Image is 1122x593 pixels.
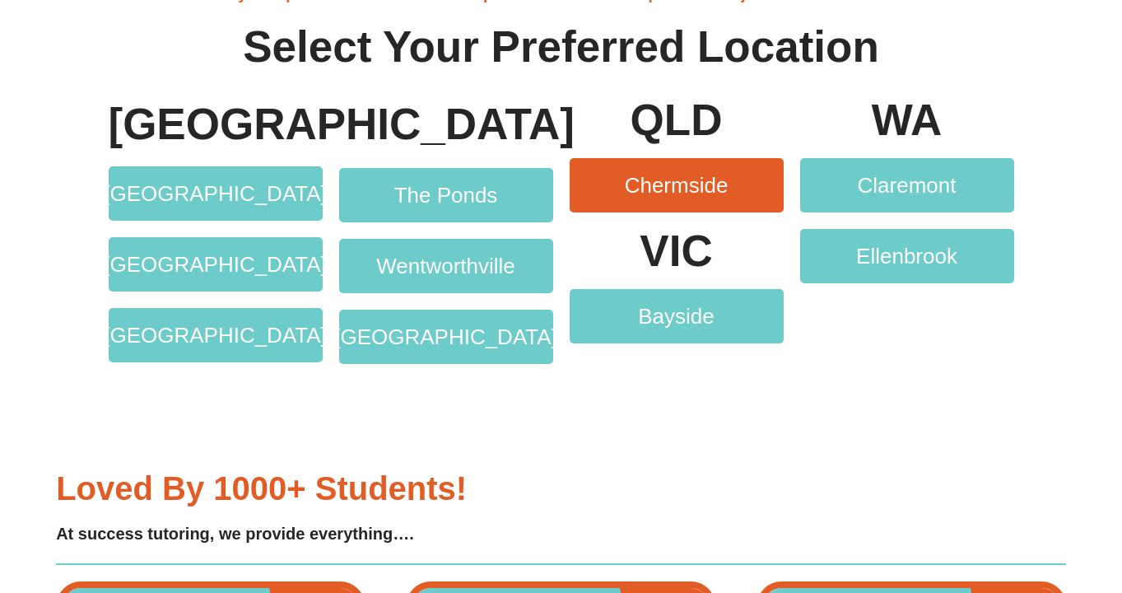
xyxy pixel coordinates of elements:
h3: Loved by 1000+ students! [56,472,548,505]
p: WA [800,98,1014,142]
a: Ellenbrook [800,229,1014,283]
a: The Ponds [339,168,553,222]
a: Bayside [570,289,784,343]
p: VIC [570,229,784,273]
span: The Ponds [394,184,498,206]
span: [GEOGRAPHIC_DATA] [104,325,327,346]
a: [GEOGRAPHIC_DATA] [109,308,323,362]
span: Ellenbrook [856,245,957,267]
h4: [GEOGRAPHIC_DATA] [109,98,323,151]
a: [GEOGRAPHIC_DATA] [339,310,553,364]
span: [GEOGRAPHIC_DATA] [104,254,327,275]
a: Claremont [800,158,1014,212]
span: Wentworthville [376,255,515,277]
h4: At success tutoring, we provide everything…. [56,521,548,547]
span: Claremont [858,175,957,196]
a: Chermside [570,158,784,212]
a: [GEOGRAPHIC_DATA] [109,237,323,292]
a: [GEOGRAPHIC_DATA] [109,166,323,221]
span: [GEOGRAPHIC_DATA] [334,326,557,348]
span: [GEOGRAPHIC_DATA] [104,183,327,204]
span: Chermside [625,175,729,196]
b: Select Your Preferred Location [243,22,879,71]
iframe: Chat Widget [840,407,1122,593]
span: Bayside [638,306,715,327]
a: Wentworthville [339,239,553,293]
p: QLD [570,98,784,142]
